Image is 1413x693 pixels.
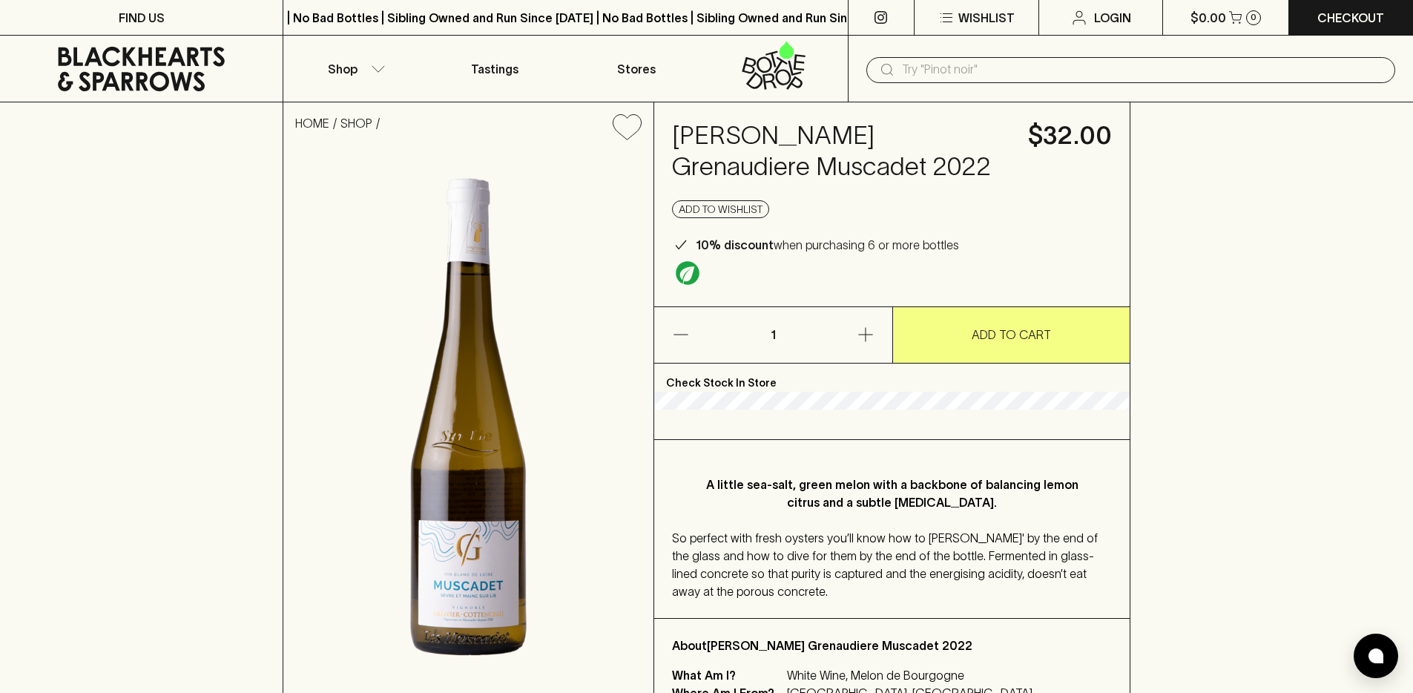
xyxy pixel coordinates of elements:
a: Stores [566,36,707,102]
p: ADD TO CART [972,326,1051,344]
p: What Am I? [672,666,783,684]
p: Wishlist [958,9,1015,27]
button: Add to wishlist [672,200,769,218]
p: About [PERSON_NAME] Grenaudiere Muscadet 2022 [672,637,1112,654]
p: Shop [328,60,358,78]
a: Tastings [424,36,565,102]
img: bubble-icon [1368,648,1383,663]
span: So perfect with fresh oysters you’ll know how to [PERSON_NAME]' by the end of the glass and how t... [672,531,1098,598]
p: Stores [617,60,656,78]
p: when purchasing 6 or more bottles [696,236,959,254]
p: A little sea-salt, green melon with a backbone of balancing lemon citrus and a subtle [MEDICAL_DA... [702,476,1082,511]
p: 0 [1251,13,1256,22]
p: Check Stock In Store [654,364,1130,392]
h4: $32.00 [1028,120,1112,151]
button: ADD TO CART [893,307,1130,363]
a: Organic [672,257,703,289]
p: Login [1094,9,1131,27]
p: FIND US [119,9,165,27]
input: Try "Pinot noir" [902,58,1383,82]
b: 10% discount [696,238,774,252]
p: $0.00 [1190,9,1226,27]
p: 1 [755,307,791,363]
p: White Wine, Melon de Bourgogne [787,666,1032,684]
p: Tastings [471,60,518,78]
button: Add to wishlist [607,108,648,146]
a: HOME [295,116,329,130]
p: Checkout [1317,9,1384,27]
h4: [PERSON_NAME] Grenaudiere Muscadet 2022 [672,120,1010,183]
button: Shop [283,36,424,102]
img: Organic [676,261,699,285]
a: SHOP [340,116,372,130]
